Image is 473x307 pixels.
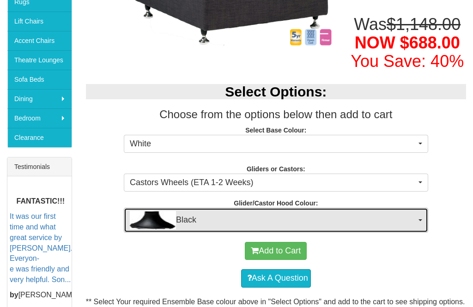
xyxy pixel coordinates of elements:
[10,290,72,301] p: [PERSON_NAME]
[10,291,18,299] b: by
[7,70,72,89] a: Sofa Beds
[7,128,72,147] a: Clearance
[86,108,466,120] h3: Choose from the options below then add to cart
[10,212,73,283] a: It was our first time and what great service by [PERSON_NAME]. Everyon-e was friendly and very he...
[130,211,176,229] img: Black
[130,138,416,150] span: White
[351,52,464,71] font: You Save: 40%
[7,108,72,128] a: Bedroom
[225,84,327,99] b: Select Options:
[234,199,318,207] strong: Glider/Castor Hood Colour:
[247,165,305,173] strong: Gliders or Castors:
[245,242,307,260] button: Add to Cart
[7,31,72,50] a: Accent Chairs
[130,211,416,229] span: Black
[124,174,428,192] button: Castors Wheels (ETA 1-2 Weeks)
[17,197,65,205] b: FANTASTIC!!!
[387,15,461,34] del: $1,148.00
[7,89,72,108] a: Dining
[241,269,311,288] a: Ask A Question
[7,157,72,176] div: Testimonials
[355,33,460,52] span: NOW $688.00
[7,50,72,70] a: Theatre Lounges
[7,12,72,31] a: Lift Chairs
[130,177,416,189] span: Castors Wheels (ETA 1-2 Weeks)
[245,126,306,134] strong: Select Base Colour:
[124,208,428,233] button: BlackBlack
[124,135,428,153] button: White
[349,15,466,70] h1: Was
